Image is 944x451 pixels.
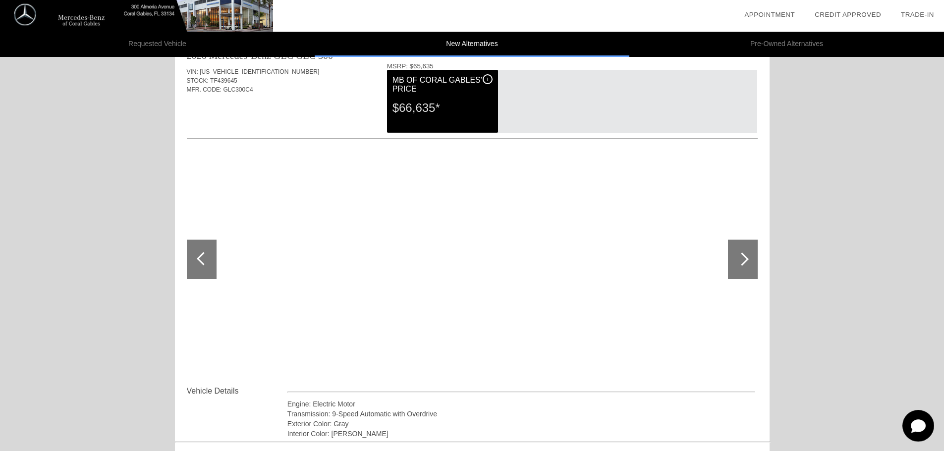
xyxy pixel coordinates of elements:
[187,68,198,75] span: VIN:
[315,32,629,57] li: New Alternatives
[901,11,934,18] a: Trade-In
[287,419,756,429] div: Exterior Color: Gray
[287,399,756,409] div: Engine: Electric Motor
[187,109,758,125] div: Quoted on [DATE] 12:41:00 AM
[629,32,944,57] li: Pre-Owned Alternatives
[287,429,756,439] div: Interior Color: [PERSON_NAME]
[744,11,795,18] a: Appointment
[392,74,493,95] div: MB of Coral Gables' Price
[387,62,758,70] div: MSRP: $65,635
[483,74,493,84] div: i
[187,86,222,93] span: MFR. CODE:
[902,410,934,442] svg: Start Chat
[902,410,934,442] button: Toggle Chat Window
[187,385,287,397] div: Vehicle Details
[200,68,319,75] span: [US_VEHICLE_IDENTIFICATION_NUMBER]
[210,77,237,84] span: TF439645
[223,86,253,93] span: GLC300C4
[392,95,493,121] div: $66,635*
[187,77,209,84] span: STOCK:
[287,409,756,419] div: Transmission: 9-Speed Automatic with Overdrive
[815,11,881,18] a: Credit Approved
